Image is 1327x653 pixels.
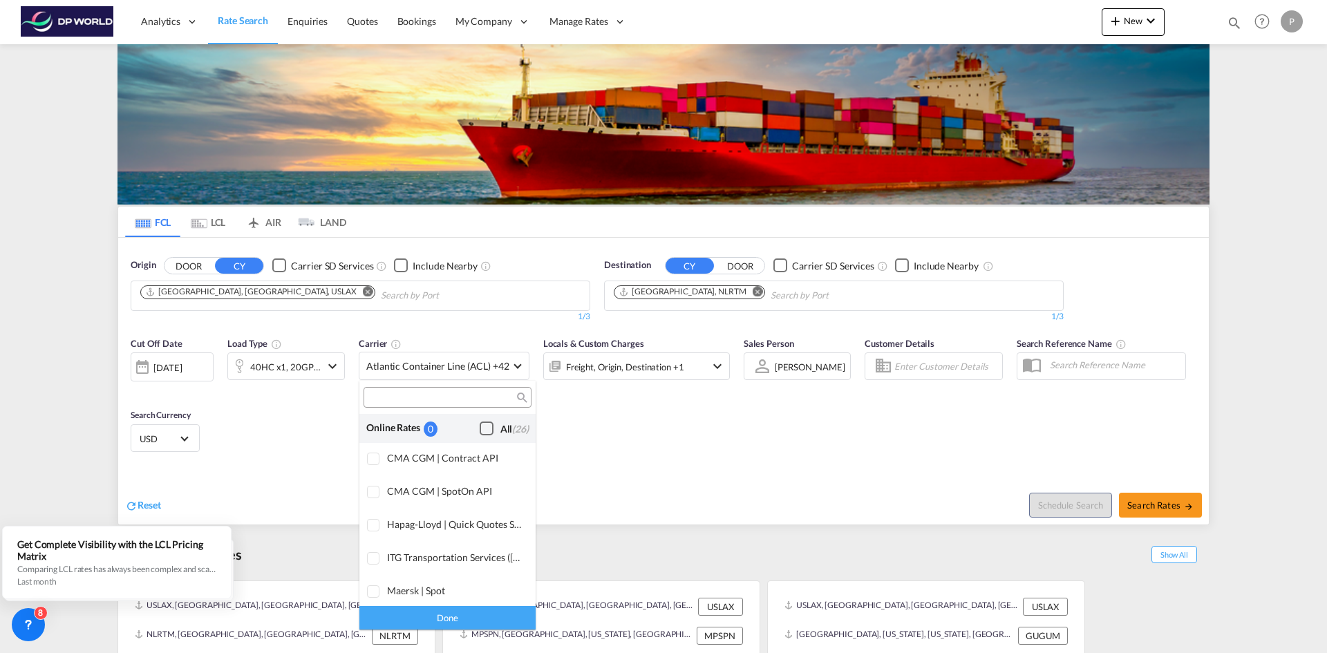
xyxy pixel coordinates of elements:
md-icon: icon-magnify [516,392,526,403]
div: Online Rates [366,421,424,435]
div: All [500,422,529,436]
div: 0 [424,422,437,436]
div: ITG Transportation Services (US) | API [387,551,525,563]
div: Done [359,605,536,630]
div: CMA CGM | SpotOn API [387,485,525,497]
div: Maersk | Spot [387,585,525,596]
div: Hapag-Lloyd | Quick Quotes Spot [387,518,525,530]
span: (26) [512,423,529,435]
div: CMA CGM | Contract API [387,452,525,464]
md-checkbox: Checkbox No Ink [480,421,529,435]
